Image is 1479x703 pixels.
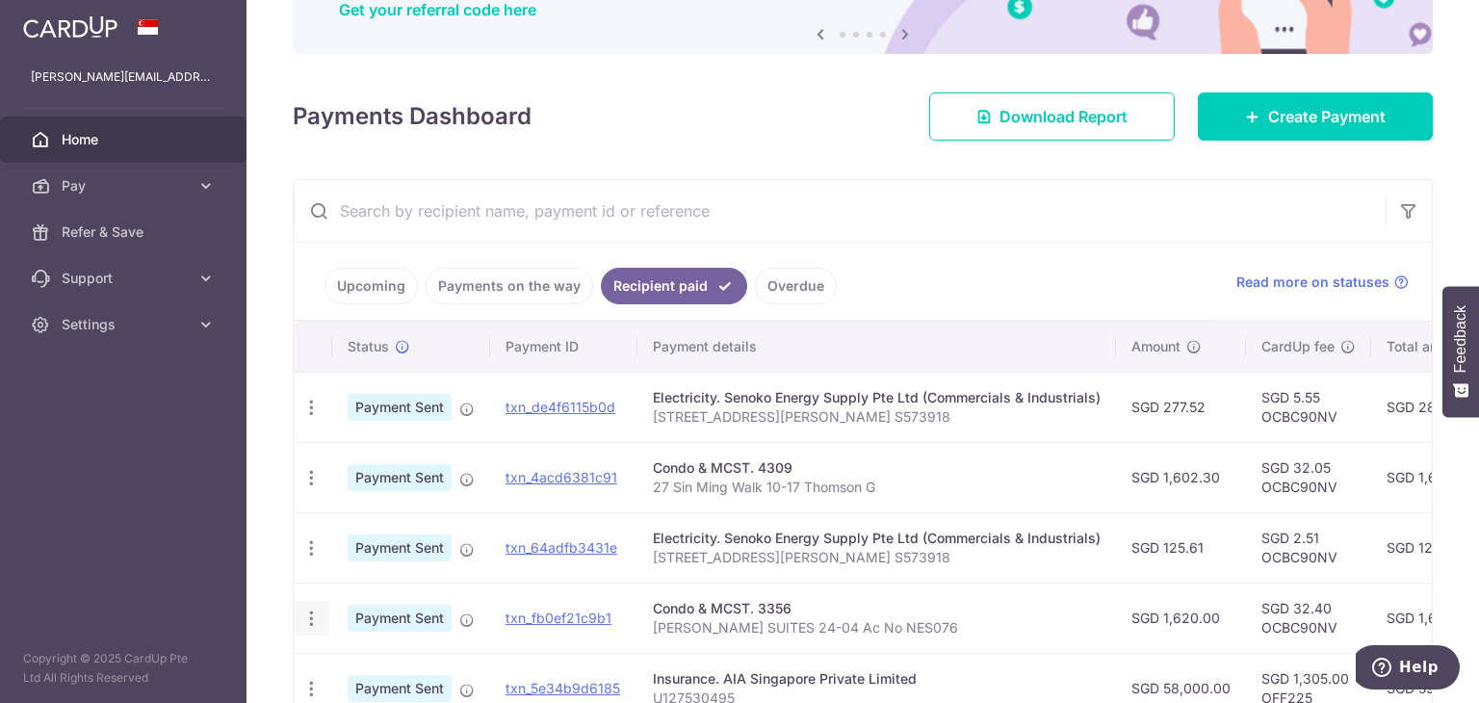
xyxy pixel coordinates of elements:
[506,610,611,626] a: txn_fb0ef21c9b1
[62,176,189,195] span: Pay
[348,675,452,702] span: Payment Sent
[1356,645,1460,693] iframe: Opens a widget where you can find more information
[999,105,1128,128] span: Download Report
[653,458,1101,478] div: Condo & MCST. 4309
[1236,273,1409,292] a: Read more on statuses
[1198,92,1433,141] a: Create Payment
[426,268,593,304] a: Payments on the way
[637,322,1116,372] th: Payment details
[348,394,452,421] span: Payment Sent
[929,92,1175,141] a: Download Report
[1116,372,1246,442] td: SGD 277.52
[62,315,189,334] span: Settings
[1116,512,1246,583] td: SGD 125.61
[1452,305,1469,373] span: Feedback
[653,478,1101,497] p: 27 Sin Ming Walk 10-17 Thomson G
[1131,337,1181,356] span: Amount
[1246,442,1371,512] td: SGD 32.05 OCBC90NV
[348,337,389,356] span: Status
[348,534,452,561] span: Payment Sent
[1246,512,1371,583] td: SGD 2.51 OCBC90NV
[506,399,615,415] a: txn_de4f6115b0d
[755,268,837,304] a: Overdue
[1261,337,1335,356] span: CardUp fee
[490,322,637,372] th: Payment ID
[62,130,189,149] span: Home
[653,548,1101,567] p: [STREET_ADDRESS][PERSON_NAME] S573918
[653,407,1101,427] p: [STREET_ADDRESS][PERSON_NAME] S573918
[293,99,532,134] h4: Payments Dashboard
[31,67,216,87] p: [PERSON_NAME][EMAIL_ADDRESS][PERSON_NAME][DOMAIN_NAME]
[601,268,747,304] a: Recipient paid
[348,605,452,632] span: Payment Sent
[653,388,1101,407] div: Electricity. Senoko Energy Supply Pte Ltd (Commercials & Industrials)
[653,618,1101,638] p: [PERSON_NAME] SUITES 24-04 Ac No NES076
[653,669,1101,689] div: Insurance. AIA Singapore Private Limited
[1387,337,1450,356] span: Total amt.
[1268,105,1386,128] span: Create Payment
[1116,583,1246,653] td: SGD 1,620.00
[1246,372,1371,442] td: SGD 5.55 OCBC90NV
[653,529,1101,548] div: Electricity. Senoko Energy Supply Pte Ltd (Commercials & Industrials)
[653,599,1101,618] div: Condo & MCST. 3356
[1246,583,1371,653] td: SGD 32.40 OCBC90NV
[62,222,189,242] span: Refer & Save
[324,268,418,304] a: Upcoming
[23,15,117,39] img: CardUp
[506,469,617,485] a: txn_4acd6381c91
[294,180,1386,242] input: Search by recipient name, payment id or reference
[1442,286,1479,417] button: Feedback - Show survey
[506,539,617,556] a: txn_64adfb3431e
[62,269,189,288] span: Support
[348,464,452,491] span: Payment Sent
[506,680,620,696] a: txn_5e34b9d6185
[1116,442,1246,512] td: SGD 1,602.30
[1236,273,1389,292] span: Read more on statuses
